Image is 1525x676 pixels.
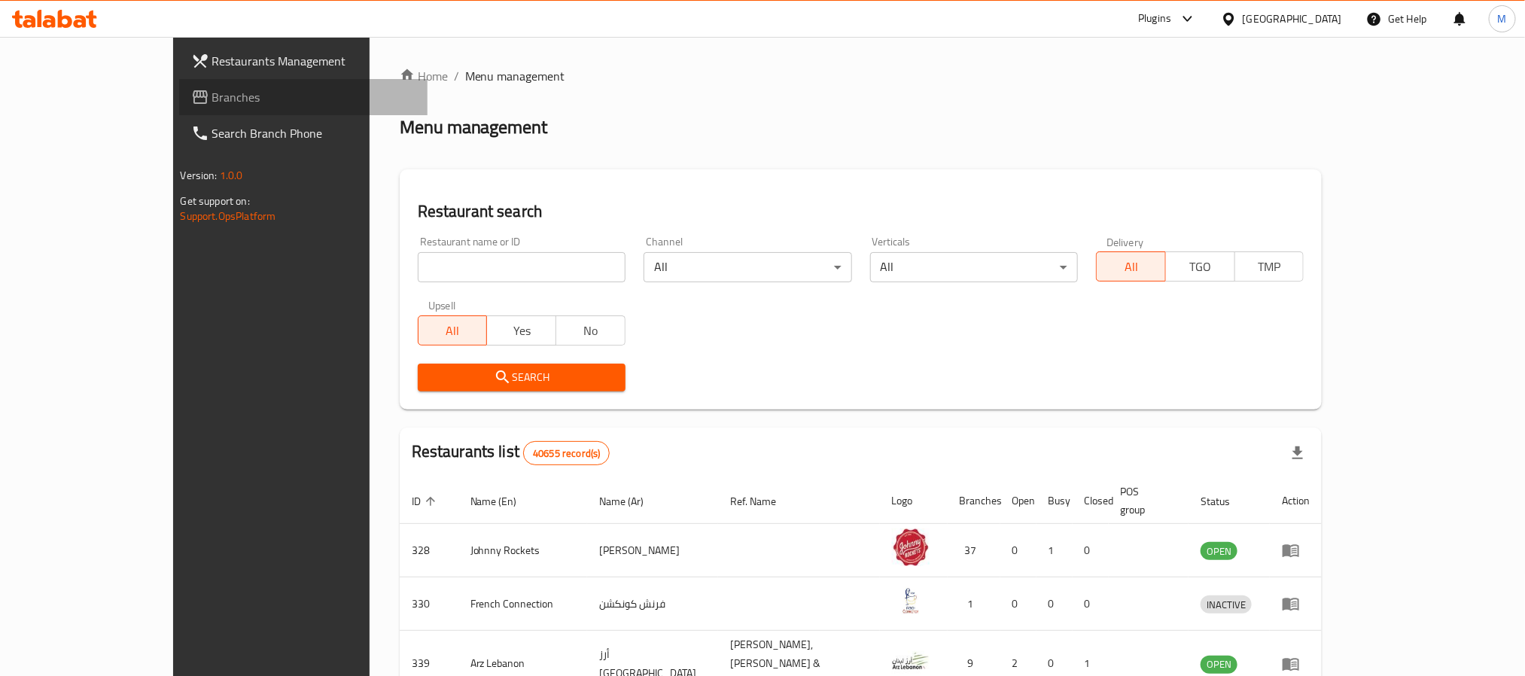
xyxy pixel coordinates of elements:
div: Menu [1282,655,1310,673]
span: OPEN [1201,543,1237,560]
span: Name (Ar) [599,492,663,510]
div: Total records count [523,441,610,465]
button: Search [418,364,626,391]
th: Action [1270,478,1322,524]
div: All [644,252,851,282]
label: Delivery [1106,236,1144,247]
span: All [1103,256,1160,278]
span: TGO [1172,256,1229,278]
button: No [556,315,626,346]
th: Open [1000,478,1036,524]
td: 328 [400,524,458,577]
label: Upsell [428,300,456,311]
td: 37 [948,524,1000,577]
span: TMP [1241,256,1298,278]
td: 1 [1036,524,1073,577]
div: INACTIVE [1201,595,1252,614]
td: French Connection [458,577,588,631]
td: 330 [400,577,458,631]
span: Restaurants Management [212,52,415,70]
td: 0 [1000,577,1036,631]
button: All [1096,251,1166,282]
th: Logo [880,478,948,524]
th: Busy [1036,478,1073,524]
nav: breadcrumb [400,67,1323,85]
span: Get support on: [181,191,250,211]
img: Johnny Rockets [892,528,930,566]
div: OPEN [1201,656,1237,674]
span: Status [1201,492,1250,510]
img: French Connection [892,582,930,620]
span: Ref. Name [730,492,796,510]
span: 40655 record(s) [524,446,609,461]
input: Search for restaurant name or ID.. [418,252,626,282]
li: / [454,67,459,85]
a: Branches [179,79,428,115]
td: 1 [948,577,1000,631]
td: 0 [1036,577,1073,631]
span: INACTIVE [1201,596,1252,614]
td: Johnny Rockets [458,524,588,577]
span: Menu management [465,67,565,85]
span: 1.0.0 [220,166,243,185]
span: Search [430,368,613,387]
span: Yes [493,320,550,342]
span: Search Branch Phone [212,124,415,142]
div: Export file [1280,435,1316,471]
button: Yes [486,315,556,346]
th: Closed [1073,478,1109,524]
button: TMP [1234,251,1304,282]
button: All [418,315,488,346]
td: 0 [1073,577,1109,631]
span: Version: [181,166,218,185]
div: Plugins [1138,10,1171,28]
button: TGO [1165,251,1235,282]
th: Branches [948,478,1000,524]
div: [GEOGRAPHIC_DATA] [1243,11,1342,27]
a: Search Branch Phone [179,115,428,151]
h2: Menu management [400,115,548,139]
span: POS group [1121,483,1171,519]
span: Branches [212,88,415,106]
div: Menu [1282,595,1310,613]
div: All [870,252,1078,282]
td: 0 [1000,524,1036,577]
span: ID [412,492,440,510]
div: OPEN [1201,542,1237,560]
td: فرنش كونكشن [587,577,718,631]
span: M [1498,11,1507,27]
a: Support.OpsPlatform [181,206,276,226]
h2: Restaurants list [412,440,610,465]
span: OPEN [1201,656,1237,673]
a: Restaurants Management [179,43,428,79]
div: Menu [1282,541,1310,559]
span: Name (En) [470,492,537,510]
td: [PERSON_NAME] [587,524,718,577]
span: No [562,320,619,342]
td: 0 [1073,524,1109,577]
h2: Restaurant search [418,200,1304,223]
span: All [425,320,482,342]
